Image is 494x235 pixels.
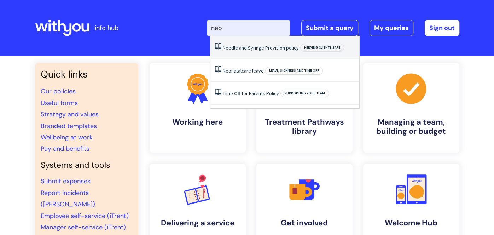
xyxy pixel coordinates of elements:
span: Neonatal [223,68,242,74]
p: info hub [95,22,118,34]
h4: Systems and tools [41,160,133,170]
h3: Quick links [41,69,133,80]
h4: Delivering a service [155,218,240,228]
a: Managing a team, building or budget [363,63,459,153]
div: | - [207,20,459,36]
h4: Working here [155,117,240,127]
a: My queries [370,20,413,36]
a: Employee self-service (iTrent) [41,212,129,220]
a: Working here [150,63,246,153]
a: Branded templates [41,122,97,130]
h4: Managing a team, building or budget [369,117,454,136]
a: Submit a query [301,20,358,36]
a: Useful forms [41,99,78,107]
span: Keeping clients safe [300,44,344,52]
a: Wellbeing at work [41,133,93,142]
a: Report incidents ([PERSON_NAME]) [41,189,95,208]
a: Strategy and values [41,110,99,119]
a: Neonatalcare leave [223,68,264,74]
a: Sign out [425,20,459,36]
a: Pay and benefits [41,144,89,153]
a: Our policies [41,87,76,96]
a: Submit expenses [41,177,91,185]
h4: Welcome Hub [369,218,454,228]
a: Needle and Syringe Provision policy [223,45,299,51]
span: Supporting your team [280,90,329,97]
input: Search [207,20,290,36]
span: Leave, sickness and time off [265,67,323,75]
h4: Treatment Pathways library [262,117,347,136]
a: Manager self-service (iTrent) [41,223,126,231]
a: Time Off for Parents Policy [223,90,279,97]
h4: Get involved [262,218,347,228]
